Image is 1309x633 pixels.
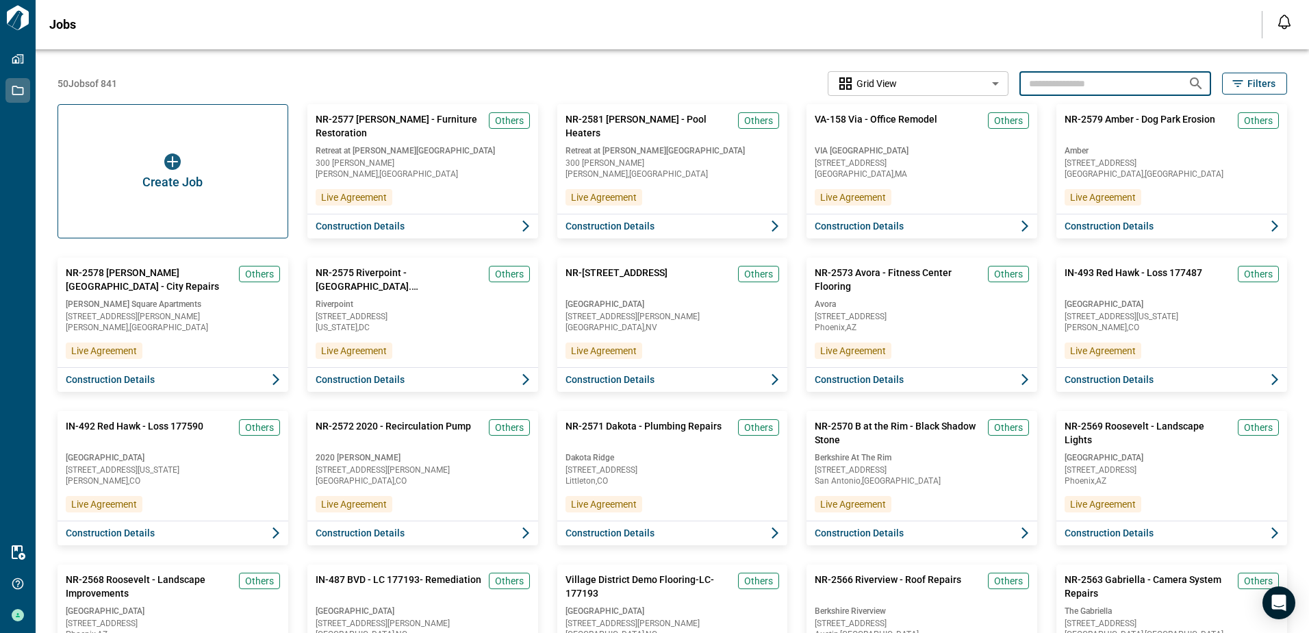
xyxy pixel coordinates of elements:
[565,312,780,321] span: [STREET_ADDRESS][PERSON_NAME]
[316,466,530,474] span: [STREET_ADDRESS][PERSON_NAME]
[316,619,530,628] span: [STREET_ADDRESS][PERSON_NAME]
[307,367,538,392] button: Construction Details
[571,344,637,358] span: Live Agreement
[815,452,1029,463] span: Berkshire At The Rim
[1065,419,1232,447] span: NR-2569 Roosevelt - Landscape Lights
[828,70,1008,98] div: Without label
[66,606,280,617] span: [GEOGRAPHIC_DATA]
[1065,619,1279,628] span: [STREET_ADDRESS]
[565,170,780,178] span: [PERSON_NAME] , [GEOGRAPHIC_DATA]
[66,373,155,386] span: Construction Details
[806,367,1037,392] button: Construction Details
[142,175,203,189] span: Create Job
[1065,266,1202,293] span: IN-493 Red Hawk - Loss 177487
[495,421,524,434] span: Others
[1065,112,1215,140] span: NR-2579 Amber - Dog Park Erosion
[164,153,181,170] img: icon button
[557,367,788,392] button: Construction Details
[815,112,937,140] span: VA-158 Via - Office Remodel
[1065,373,1154,386] span: Construction Details
[820,344,886,358] span: Live Agreement
[316,299,530,310] span: Riverpoint
[1065,477,1279,485] span: Phoenix , AZ
[571,497,637,511] span: Live Agreement
[307,214,538,238] button: Construction Details
[307,521,538,545] button: Construction Details
[66,619,280,628] span: [STREET_ADDRESS]
[565,373,654,386] span: Construction Details
[815,477,1029,485] span: San Antonio , [GEOGRAPHIC_DATA]
[71,497,137,511] span: Live Agreement
[321,497,387,511] span: Live Agreement
[316,219,405,233] span: Construction Details
[1244,114,1273,127] span: Others
[815,159,1029,167] span: [STREET_ADDRESS]
[565,606,780,617] span: [GEOGRAPHIC_DATA]
[571,190,637,204] span: Live Agreement
[1273,11,1295,33] button: Open notification feed
[565,219,654,233] span: Construction Details
[49,18,76,32] span: Jobs
[495,114,524,127] span: Others
[1065,299,1279,310] span: [GEOGRAPHIC_DATA]
[1056,367,1287,392] button: Construction Details
[565,266,668,293] span: NR-[STREET_ADDRESS]
[316,145,530,156] span: Retreat at [PERSON_NAME][GEOGRAPHIC_DATA]
[565,112,733,140] span: NR-2581 [PERSON_NAME] - Pool Heaters
[58,77,117,90] span: 50 Jobs of 841
[815,266,982,293] span: NR-2573 Avora - Fitness Center Flooring
[1070,497,1136,511] span: Live Agreement
[565,159,780,167] span: 300 [PERSON_NAME]
[316,159,530,167] span: 300 [PERSON_NAME]
[316,526,405,540] span: Construction Details
[66,419,203,447] span: IN-492 Red Hawk - Loss 177590
[994,114,1023,127] span: Others
[744,114,773,127] span: Others
[321,344,387,358] span: Live Agreement
[316,606,530,617] span: [GEOGRAPHIC_DATA]
[1065,145,1279,156] span: Amber
[1070,190,1136,204] span: Live Agreement
[316,312,530,321] span: [STREET_ADDRESS]
[1222,73,1287,95] button: Filters
[565,419,722,447] span: NR-2571 Dakota - Plumbing Repairs
[994,421,1023,434] span: Others
[744,574,773,588] span: Others
[316,373,405,386] span: Construction Details
[66,323,280,332] span: [PERSON_NAME] , [GEOGRAPHIC_DATA]
[316,112,483,140] span: NR-2577 [PERSON_NAME] - Furniture Restoration
[1065,606,1279,617] span: The Gabriella
[815,170,1029,178] span: [GEOGRAPHIC_DATA] , MA
[316,170,530,178] span: [PERSON_NAME] , [GEOGRAPHIC_DATA]
[66,573,233,600] span: NR-2568 Roosevelt - Landscape Improvements
[856,77,897,90] span: Grid View
[565,145,780,156] span: Retreat at [PERSON_NAME][GEOGRAPHIC_DATA]
[806,521,1037,545] button: Construction Details
[815,312,1029,321] span: [STREET_ADDRESS]
[994,574,1023,588] span: Others
[1065,466,1279,474] span: [STREET_ADDRESS]
[495,574,524,588] span: Others
[66,477,280,485] span: [PERSON_NAME] , CO
[66,266,233,293] span: NR-2578 [PERSON_NAME][GEOGRAPHIC_DATA] - City Repairs
[316,452,530,463] span: 2020 [PERSON_NAME]
[66,312,280,321] span: [STREET_ADDRESS][PERSON_NAME]
[565,299,780,310] span: [GEOGRAPHIC_DATA]
[1182,70,1210,97] button: Search jobs
[245,267,274,281] span: Others
[1065,312,1279,321] span: [STREET_ADDRESS][US_STATE]
[815,323,1029,332] span: Phoenix , AZ
[815,619,1029,628] span: [STREET_ADDRESS]
[744,421,773,434] span: Others
[565,619,780,628] span: [STREET_ADDRESS][PERSON_NAME]
[1244,421,1273,434] span: Others
[1065,170,1279,178] span: [GEOGRAPHIC_DATA] , [GEOGRAPHIC_DATA]
[58,521,288,545] button: Construction Details
[1065,323,1279,332] span: [PERSON_NAME] , CO
[245,421,274,434] span: Others
[66,452,280,463] span: [GEOGRAPHIC_DATA]
[1244,267,1273,281] span: Others
[321,190,387,204] span: Live Agreement
[815,219,904,233] span: Construction Details
[815,606,1029,617] span: Berkshire Riverview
